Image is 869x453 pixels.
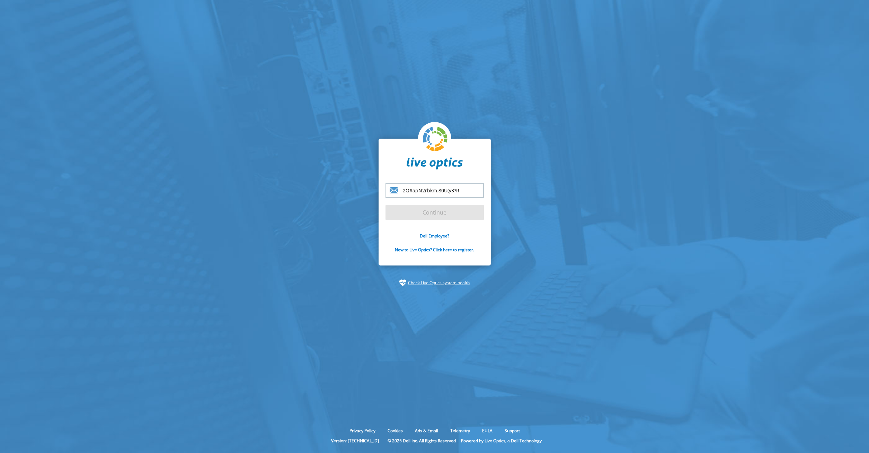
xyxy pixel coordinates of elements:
li: © 2025 Dell Inc. All Rights Reserved [384,438,459,444]
li: Powered by Live Optics, a Dell Technology [461,438,542,444]
img: status-check-icon.svg [399,279,406,286]
img: liveoptics-word.svg [407,157,463,170]
li: Version: [TECHNICAL_ID] [328,438,382,444]
a: Privacy Policy [344,428,381,434]
a: Dell Employee? [420,233,449,239]
img: liveoptics-logo.svg [423,127,448,152]
a: New to Live Optics? Click here to register. [395,247,474,253]
a: Support [499,428,525,434]
a: Check Live Optics system health [408,279,470,286]
input: email@address.com [385,183,484,198]
a: EULA [477,428,498,434]
a: Cookies [382,428,408,434]
a: Ads & Email [410,428,443,434]
a: Telemetry [445,428,475,434]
